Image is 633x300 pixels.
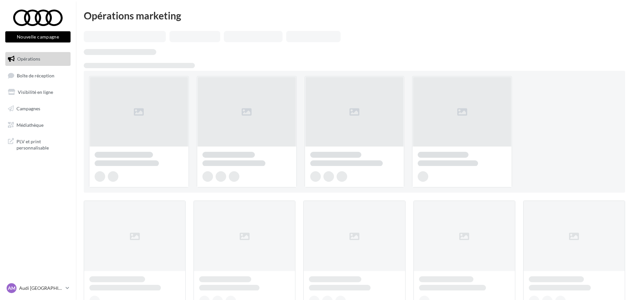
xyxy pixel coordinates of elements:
[4,85,72,99] a: Visibilité en ligne
[17,56,40,62] span: Opérations
[16,137,68,151] span: PLV et print personnalisable
[8,285,15,291] span: AM
[84,11,625,20] div: Opérations marketing
[19,285,63,291] p: Audi [GEOGRAPHIC_DATA]
[4,134,72,154] a: PLV et print personnalisable
[4,118,72,132] a: Médiathèque
[16,106,40,111] span: Campagnes
[5,31,71,42] button: Nouvelle campagne
[4,68,72,83] a: Boîte de réception
[4,52,72,66] a: Opérations
[16,122,44,127] span: Médiathèque
[5,282,71,294] a: AM Audi [GEOGRAPHIC_DATA]
[4,102,72,116] a: Campagnes
[18,89,53,95] span: Visibilité en ligne
[17,72,54,78] span: Boîte de réception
